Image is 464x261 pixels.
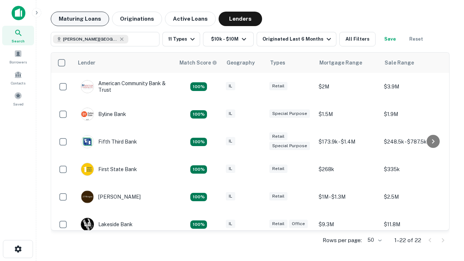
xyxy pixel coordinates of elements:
img: picture [81,163,94,175]
button: Reset [405,32,428,46]
td: $268k [315,156,380,183]
div: Office [289,220,308,228]
div: First State Bank [81,163,137,176]
div: Fifth Third Bank [81,135,137,148]
img: capitalize-icon.png [12,6,25,20]
th: Capitalize uses an advanced AI algorithm to match your search with the best lender. The match sco... [175,53,222,73]
a: Contacts [2,68,34,87]
td: $1M - $1.3M [315,183,380,211]
span: [PERSON_NAME][GEOGRAPHIC_DATA], [GEOGRAPHIC_DATA] [63,36,117,42]
a: Search [2,26,34,45]
div: Byline Bank [81,108,126,121]
div: IL [226,109,235,118]
div: IL [226,165,235,173]
div: Lender [78,58,95,67]
td: $173.9k - $1.4M [315,128,380,156]
td: $2M [315,73,380,100]
td: $3.9M [380,73,446,100]
td: $1.9M [380,100,446,128]
div: Retail [269,220,287,228]
span: Borrowers [9,59,27,65]
div: Special Purpose [269,109,310,118]
button: 11 Types [162,32,200,46]
button: Active Loans [165,12,216,26]
div: Matching Properties: 2, hasApolloMatch: undefined [190,110,207,119]
div: IL [226,137,235,145]
div: Matching Properties: 2, hasApolloMatch: undefined [190,193,207,202]
p: 1–22 of 22 [394,236,421,245]
div: Retail [269,132,287,141]
div: 50 [365,235,383,245]
div: Geography [227,58,255,67]
div: Sale Range [385,58,414,67]
button: Save your search to get updates of matches that match your search criteria. [378,32,402,46]
div: IL [226,192,235,200]
span: Contacts [11,80,25,86]
div: Lakeside Bank [81,218,133,231]
button: Originations [112,12,162,26]
a: Saved [2,89,34,108]
div: Capitalize uses an advanced AI algorithm to match your search with the best lender. The match sco... [179,59,217,67]
button: All Filters [339,32,376,46]
div: Mortgage Range [319,58,362,67]
div: Special Purpose [269,142,310,150]
th: Lender [74,53,175,73]
th: Sale Range [380,53,446,73]
button: Maturing Loans [51,12,109,26]
div: Matching Properties: 3, hasApolloMatch: undefined [190,220,207,229]
div: Matching Properties: 2, hasApolloMatch: undefined [190,165,207,174]
div: Matching Properties: 2, hasApolloMatch: undefined [190,138,207,146]
th: Geography [222,53,266,73]
img: picture [81,191,94,203]
th: Types [266,53,315,73]
p: L B [84,221,91,228]
a: Borrowers [2,47,34,66]
div: [PERSON_NAME] [81,190,141,203]
div: Matching Properties: 2, hasApolloMatch: undefined [190,82,207,91]
img: picture [81,136,94,148]
div: American Community Bank & Trust [81,80,168,93]
div: Types [270,58,285,67]
div: Retail [269,82,287,90]
span: Search [12,38,25,44]
td: $11.8M [380,211,446,238]
button: $10k - $10M [203,32,254,46]
img: picture [81,80,94,93]
div: Retail [269,165,287,173]
p: Rows per page: [323,236,362,245]
iframe: Chat Widget [428,203,464,238]
th: Mortgage Range [315,53,380,73]
td: $1.5M [315,100,380,128]
td: $335k [380,156,446,183]
div: Retail [269,192,287,200]
span: Saved [13,101,24,107]
div: IL [226,82,235,90]
td: $9.3M [315,211,380,238]
td: $2.5M [380,183,446,211]
h6: Match Score [179,59,216,67]
button: Originated Last 6 Months [257,32,336,46]
div: Originated Last 6 Months [262,35,333,43]
button: Lenders [219,12,262,26]
div: IL [226,220,235,228]
td: $248.5k - $787.5k [380,128,446,156]
img: picture [81,108,94,120]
